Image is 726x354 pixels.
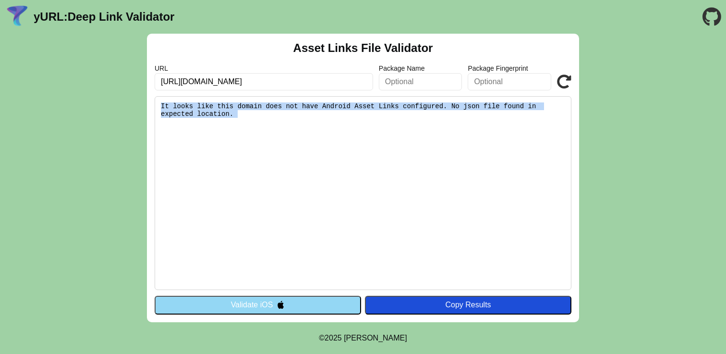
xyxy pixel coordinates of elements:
[277,301,285,309] img: appleIcon.svg
[370,301,567,309] div: Copy Results
[293,41,433,55] h2: Asset Links File Validator
[325,334,342,342] span: 2025
[468,64,551,72] label: Package Fingerprint
[319,322,407,354] footer: ©
[155,73,373,90] input: Required
[155,96,571,290] pre: It looks like this domain does not have Android Asset Links configured. No json file found in exp...
[155,64,373,72] label: URL
[344,334,407,342] a: Michael Ibragimchayev's Personal Site
[365,296,571,314] button: Copy Results
[468,73,551,90] input: Optional
[5,4,30,29] img: yURL Logo
[34,10,174,24] a: yURL:Deep Link Validator
[379,64,462,72] label: Package Name
[155,296,361,314] button: Validate iOS
[379,73,462,90] input: Optional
